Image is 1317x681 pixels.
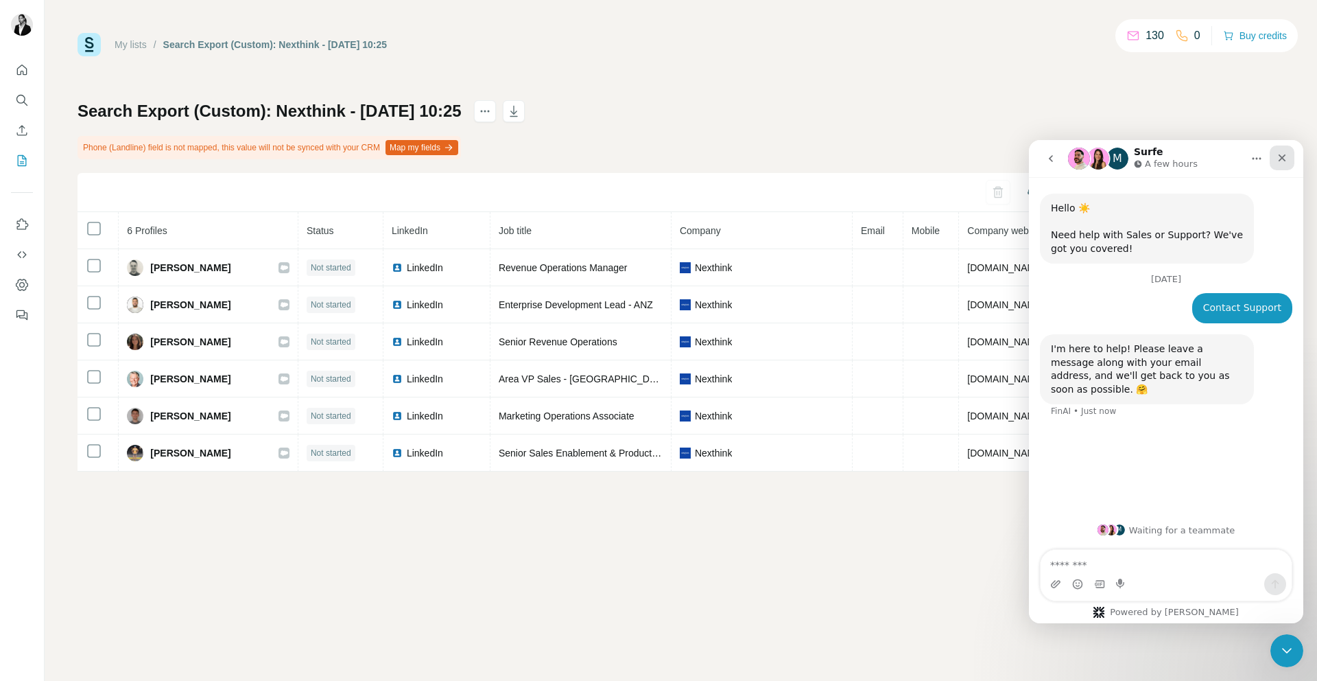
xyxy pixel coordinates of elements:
[392,411,403,422] img: LinkedIn logo
[967,373,1044,384] span: [DOMAIN_NAME]
[407,409,443,423] span: LinkedIn
[11,242,33,267] button: Use Surfe API
[967,448,1044,459] span: [DOMAIN_NAME]
[695,446,732,460] span: Nexthink
[407,298,443,312] span: LinkedIn
[1029,140,1303,623] iframe: Intercom live chat
[680,262,691,273] img: company-logo
[967,225,1043,236] span: Company website
[163,38,387,51] div: Search Export (Custom): Nexthink - [DATE] 10:25
[11,14,33,36] img: Avatar
[127,297,143,313] img: Avatar
[150,446,230,460] span: [PERSON_NAME]
[78,33,101,56] img: Surfe Logo
[967,411,1044,422] span: [DOMAIN_NAME]
[127,371,143,387] img: Avatar
[967,299,1044,310] span: [DOMAIN_NAME]
[115,39,147,50] a: My lists
[150,298,230,312] span: [PERSON_NAME]
[499,448,709,459] span: Senior Sales Enablement & Productivity Manager
[912,225,940,236] span: Mobile
[407,335,443,349] span: LinkedIn
[695,298,732,312] span: Nexthink
[127,408,143,424] img: Avatar
[392,448,403,459] img: LinkedIn logo
[407,372,443,386] span: LinkedIn
[11,148,33,173] button: My lists
[311,447,351,459] span: Not started
[11,303,33,327] button: Feedback
[695,261,732,275] span: Nexthink
[499,299,653,310] span: Enterprise Development Lead - ANZ
[680,411,691,422] img: company-logo
[311,262,351,274] span: Not started
[680,336,691,347] img: company-logo
[127,259,143,276] img: Avatar
[499,262,628,273] span: Revenue Operations Manager
[127,225,167,236] span: 6 Profiles
[407,261,443,275] span: LinkedIn
[499,373,669,384] span: Area VP Sales - [GEOGRAPHIC_DATA]
[1146,27,1164,44] p: 130
[392,262,403,273] img: LinkedIn logo
[680,448,691,459] img: company-logo
[78,136,461,159] div: Phone (Landline) field is not mapped, this value will not be synced with your CRM
[695,335,732,349] span: Nexthink
[474,100,496,122] button: actions
[127,445,143,461] img: Avatar
[392,225,428,236] span: LinkedIn
[385,140,458,155] button: Map my fields
[11,118,33,143] button: Enrich CSV
[150,335,230,349] span: [PERSON_NAME]
[499,336,617,347] span: Senior Revenue Operations
[967,336,1044,347] span: [DOMAIN_NAME]
[695,409,732,423] span: Nexthink
[680,299,691,310] img: company-logo
[967,262,1044,273] span: [DOMAIN_NAME]
[11,88,33,113] button: Search
[311,336,351,348] span: Not started
[311,410,351,422] span: Not started
[392,299,403,310] img: LinkedIn logo
[1194,27,1200,44] p: 0
[311,373,351,385] span: Not started
[150,409,230,423] span: [PERSON_NAME]
[154,38,156,51] li: /
[1223,26,1287,45] button: Buy credits
[11,273,33,297] button: Dashboard
[499,411,634,422] span: Marketing Operations Associate
[1017,182,1144,203] button: Sync all to Salesforce (6)
[78,100,462,122] h1: Search Export (Custom): Nexthink - [DATE] 10:25
[307,225,334,236] span: Status
[392,373,403,384] img: LinkedIn logo
[11,212,33,237] button: Use Surfe on LinkedIn
[499,225,532,236] span: Job title
[695,372,732,386] span: Nexthink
